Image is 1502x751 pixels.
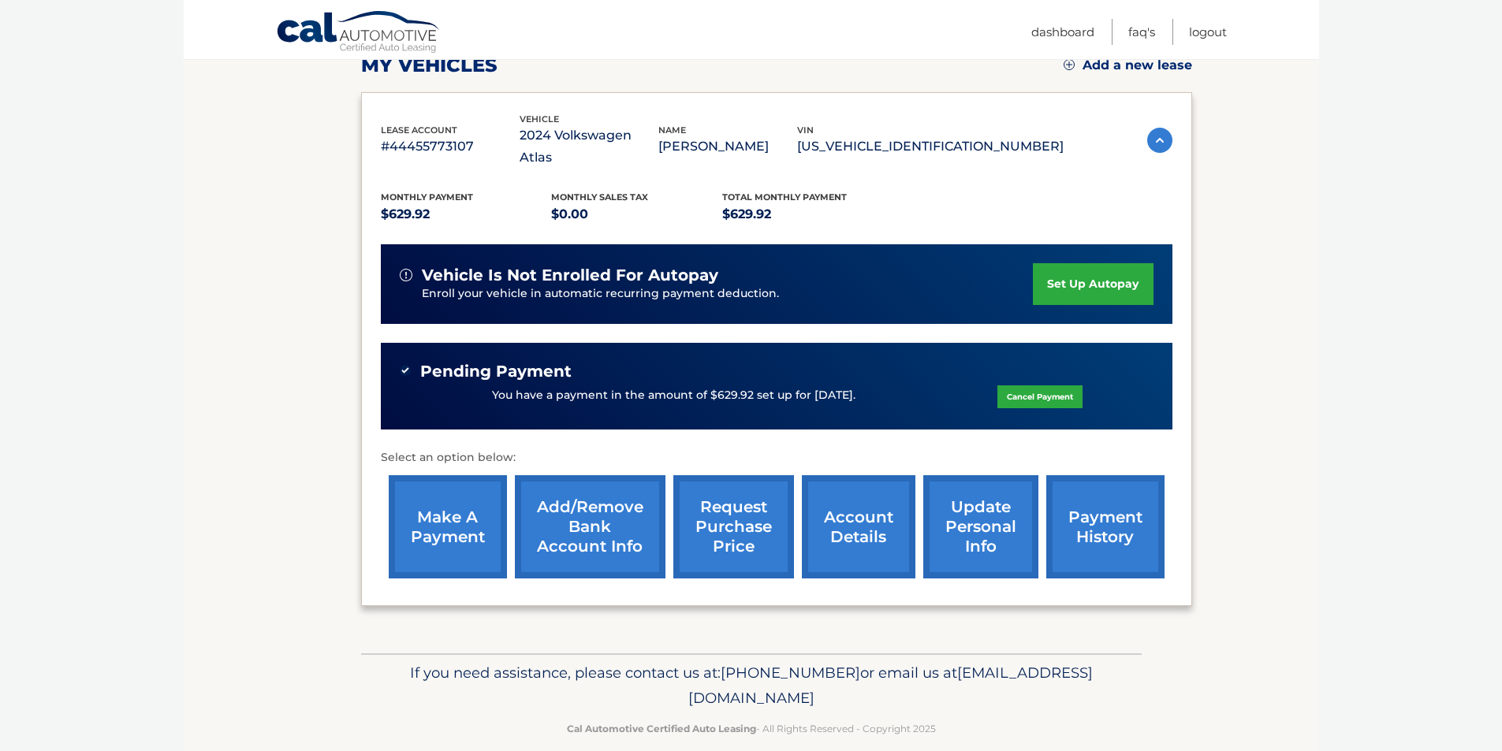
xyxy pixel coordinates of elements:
a: Cal Automotive [276,10,442,56]
span: vehicle [520,113,559,125]
span: vehicle is not enrolled for autopay [422,266,718,285]
a: update personal info [923,475,1038,578]
p: $629.92 [722,203,893,225]
p: - All Rights Reserved - Copyright 2025 [371,720,1131,737]
span: Total Monthly Payment [722,191,847,203]
a: Add a new lease [1064,58,1192,73]
a: Add/Remove bank account info [515,475,665,578]
span: name [658,125,686,136]
a: Cancel Payment [997,385,1083,408]
span: [PHONE_NUMBER] [721,664,860,682]
p: 2024 Volkswagen Atlas [520,125,658,169]
h2: my vehicles [361,54,498,77]
img: add.svg [1064,59,1075,70]
p: You have a payment in the amount of $629.92 set up for [DATE]. [492,387,855,404]
a: Logout [1189,19,1227,45]
img: check-green.svg [400,365,411,376]
p: $0.00 [551,203,722,225]
a: account details [802,475,915,578]
img: alert-white.svg [400,269,412,281]
span: lease account [381,125,457,136]
p: [PERSON_NAME] [658,136,797,158]
p: [US_VEHICLE_IDENTIFICATION_NUMBER] [797,136,1064,158]
a: request purchase price [673,475,794,578]
span: [EMAIL_ADDRESS][DOMAIN_NAME] [688,664,1093,707]
strong: Cal Automotive Certified Auto Leasing [567,723,756,734]
a: Dashboard [1031,19,1094,45]
span: Monthly Payment [381,191,473,203]
a: FAQ's [1128,19,1155,45]
span: Pending Payment [420,362,572,381]
span: Monthly sales Tax [551,191,648,203]
img: accordion-active.svg [1147,128,1172,153]
p: #44455773107 [381,136,520,158]
a: make a payment [389,475,507,578]
p: Enroll your vehicle in automatic recurring payment deduction. [422,285,1034,303]
p: Select an option below: [381,448,1172,467]
p: If you need assistance, please contact us at: or email us at [371,660,1131,711]
span: vin [797,125,814,136]
p: $629.92 [381,203,552,225]
a: set up autopay [1033,263,1153,305]
a: payment history [1046,475,1165,578]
